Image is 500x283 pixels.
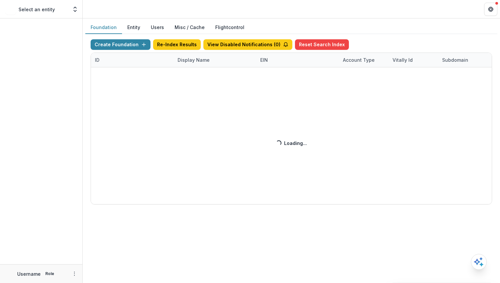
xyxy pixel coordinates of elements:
[43,271,56,277] p: Role
[169,21,210,34] button: Misc / Cache
[484,3,497,16] button: Get Help
[70,270,78,278] button: More
[85,21,122,34] button: Foundation
[122,21,146,34] button: Entity
[146,21,169,34] button: Users
[17,270,41,277] p: Username
[19,6,55,13] p: Select an entity
[471,254,487,270] button: Open AI Assistant
[215,24,244,31] a: Flightcontrol
[70,3,80,16] button: Open entity switcher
